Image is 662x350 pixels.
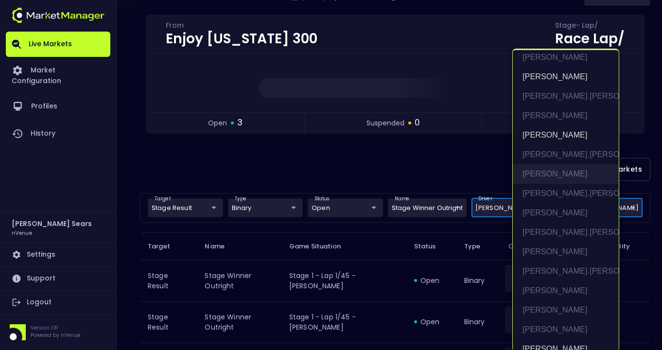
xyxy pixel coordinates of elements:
li: [PERSON_NAME] [513,106,619,125]
li: [PERSON_NAME] [513,67,619,87]
li: [PERSON_NAME] [513,300,619,320]
li: [PERSON_NAME] [513,242,619,262]
li: [PERSON_NAME] [513,48,619,67]
li: [PERSON_NAME].[PERSON_NAME] [513,145,619,164]
li: [PERSON_NAME] [513,164,619,184]
li: [PERSON_NAME].[PERSON_NAME] [513,262,619,281]
li: [PERSON_NAME].[PERSON_NAME] [513,223,619,242]
li: [PERSON_NAME] [513,281,619,300]
li: [PERSON_NAME].[PERSON_NAME] [513,87,619,106]
li: [PERSON_NAME] [513,125,619,145]
li: [PERSON_NAME].[PERSON_NAME] [513,184,619,203]
li: [PERSON_NAME] [513,320,619,339]
li: [PERSON_NAME] [513,203,619,223]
